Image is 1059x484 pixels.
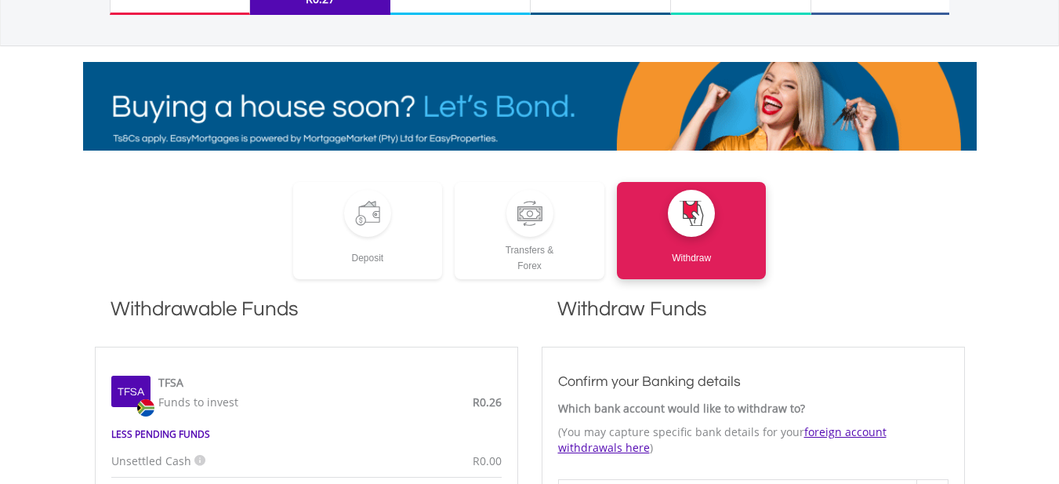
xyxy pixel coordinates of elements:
a: Transfers &Forex [455,182,604,279]
h3: Confirm your Banking details [558,371,948,393]
span: R0.00 [473,453,502,468]
div: Withdraw [617,237,767,266]
h1: Withdraw Funds [542,295,965,339]
span: R0.26 [473,395,502,409]
img: EasyMortage Promotion Banner [83,62,977,151]
strong: Which bank account would like to withdraw to? [558,401,805,416]
div: Transfers & Forex [455,237,604,274]
a: Deposit [293,182,443,279]
h1: Withdrawable Funds [95,295,518,339]
div: Deposit [293,237,443,266]
a: foreign account withdrawals here [558,424,887,455]
label: TFSA [158,375,183,391]
img: zar.png [137,399,154,417]
span: Unsettled Cash [111,453,191,468]
strong: LESS PENDING FUNDS [111,428,210,441]
span: Funds to invest [158,395,238,409]
p: (You may capture specific bank details for your ) [558,424,948,456]
label: Tfsa [118,384,144,400]
a: Withdraw [617,182,767,279]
